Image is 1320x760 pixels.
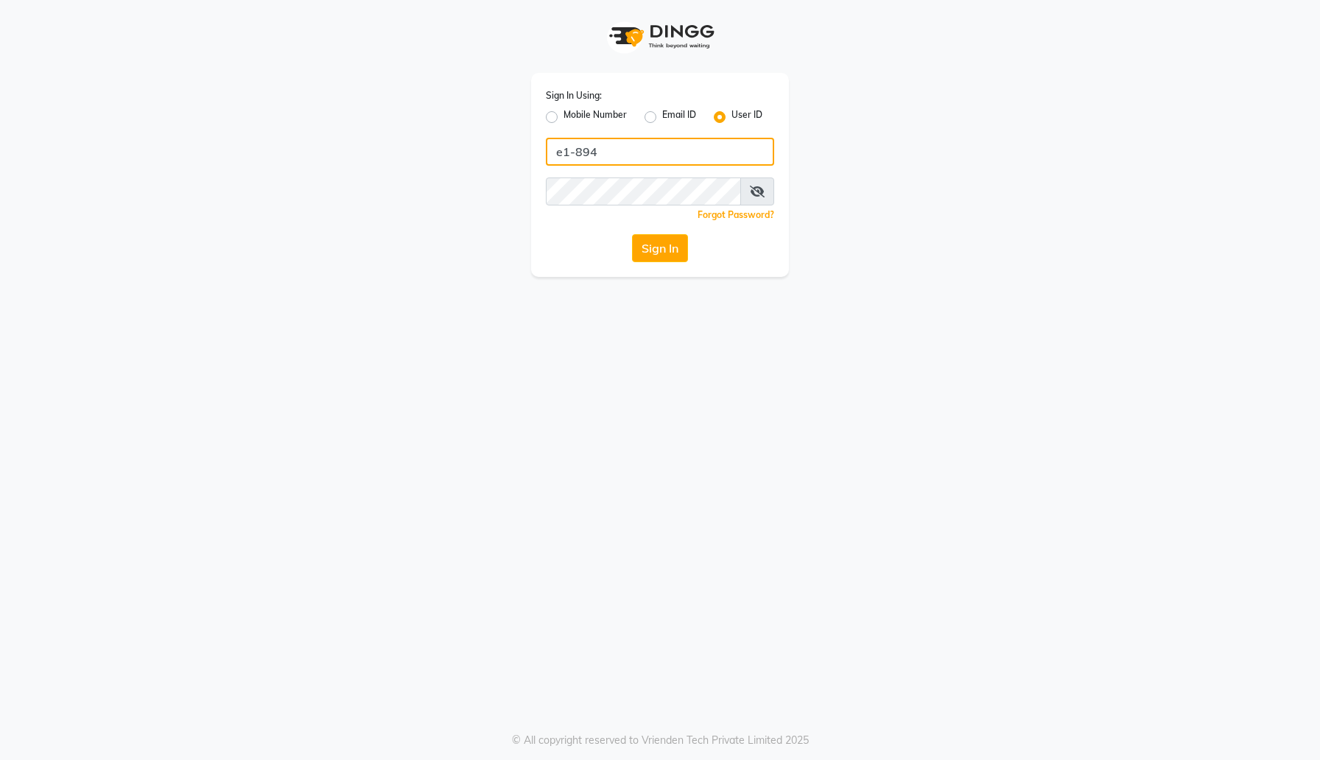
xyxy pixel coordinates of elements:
label: Mobile Number [564,108,627,126]
button: Sign In [632,234,688,262]
img: logo1.svg [601,15,719,58]
label: Email ID [662,108,696,126]
a: Forgot Password? [698,209,774,220]
input: Username [546,177,741,205]
label: Sign In Using: [546,89,602,102]
label: User ID [731,108,762,126]
input: Username [546,138,774,166]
